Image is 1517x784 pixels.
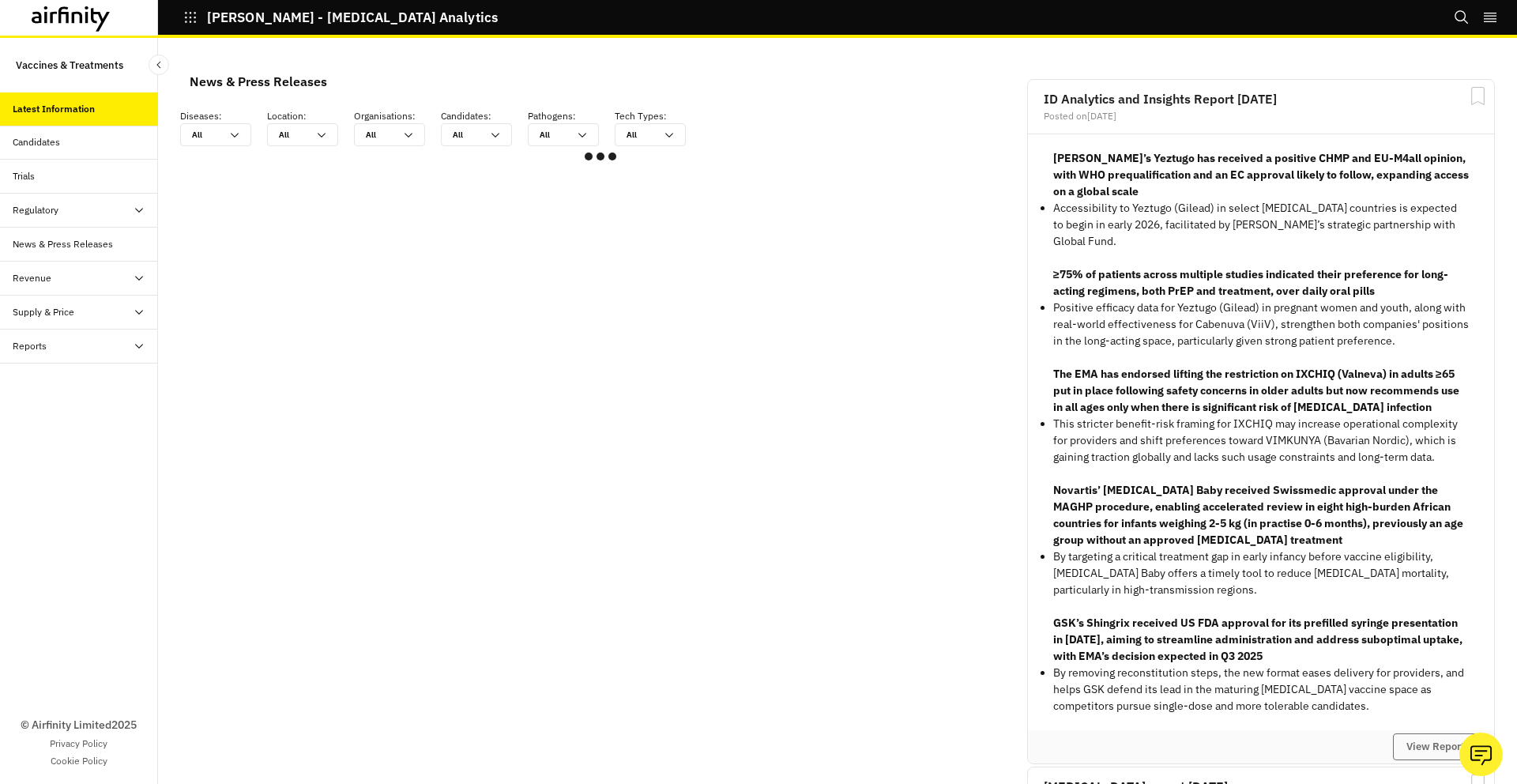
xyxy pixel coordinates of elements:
[51,754,107,768] a: Cookie Policy
[267,109,354,123] p: Location :
[190,70,327,93] div: News & Press Releases
[1053,151,1469,198] strong: [PERSON_NAME]’s Yeztugo has received a positive CHMP and EU-M4all opinion, with WHO prequalificat...
[13,169,35,183] div: Trials
[615,109,702,123] p: Tech Types :
[13,305,74,319] div: Supply & Price
[1454,4,1470,31] button: Search
[1053,416,1469,465] p: This stricter benefit-risk framing for IXCHIQ may increase operational complexity for providers a...
[207,10,498,24] p: [PERSON_NAME] - [MEDICAL_DATA] Analytics
[180,109,267,123] p: Diseases :
[1044,111,1478,121] div: Posted on [DATE]
[21,717,137,733] p: © Airfinity Limited 2025
[528,109,615,123] p: Pathogens :
[1393,733,1478,760] button: View Report
[13,135,60,149] div: Candidates
[1053,548,1469,598] p: By targeting a critical treatment gap in early infancy before vaccine eligibility, [MEDICAL_DATA]...
[1053,367,1459,414] strong: The EMA has endorsed lifting the restriction on IXCHIQ (Valneva) in adults ≥65 put in place follo...
[1053,300,1469,349] p: Positive efficacy data for Yeztugo (Gilead) in pregnant women and youth, along with real-world ef...
[149,55,169,75] button: Close Sidebar
[13,203,58,217] div: Regulatory
[1044,92,1478,105] h2: ID Analytics and Insights Report [DATE]
[441,109,528,123] p: Candidates :
[13,271,51,285] div: Revenue
[1053,665,1469,714] p: By removing reconstitution steps, the new format eases delivery for providers, and helps GSK defe...
[1053,200,1469,250] p: Accessibility to Yeztugo (Gilead) in select [MEDICAL_DATA] countries is expected to begin in earl...
[13,102,95,116] div: Latest Information
[1468,86,1488,106] svg: Bookmark Report
[13,237,113,251] div: News & Press Releases
[1053,267,1448,298] strong: ≥75% of patients across multiple studies indicated their preference for long-acting regimens, bot...
[354,109,441,123] p: Organisations :
[1459,733,1503,776] button: Ask our analysts
[1053,616,1462,663] strong: GSK’s Shingrix received US FDA approval for its prefilled syringe presentation in [DATE], aiming ...
[1053,483,1463,547] strong: Novartis’ [MEDICAL_DATA] Baby received Swissmedic approval under the MAGHP procedure, enabling ac...
[183,4,498,31] button: [PERSON_NAME] - [MEDICAL_DATA] Analytics
[50,737,107,751] a: Privacy Policy
[16,51,123,80] p: Vaccines & Treatments
[13,339,47,353] div: Reports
